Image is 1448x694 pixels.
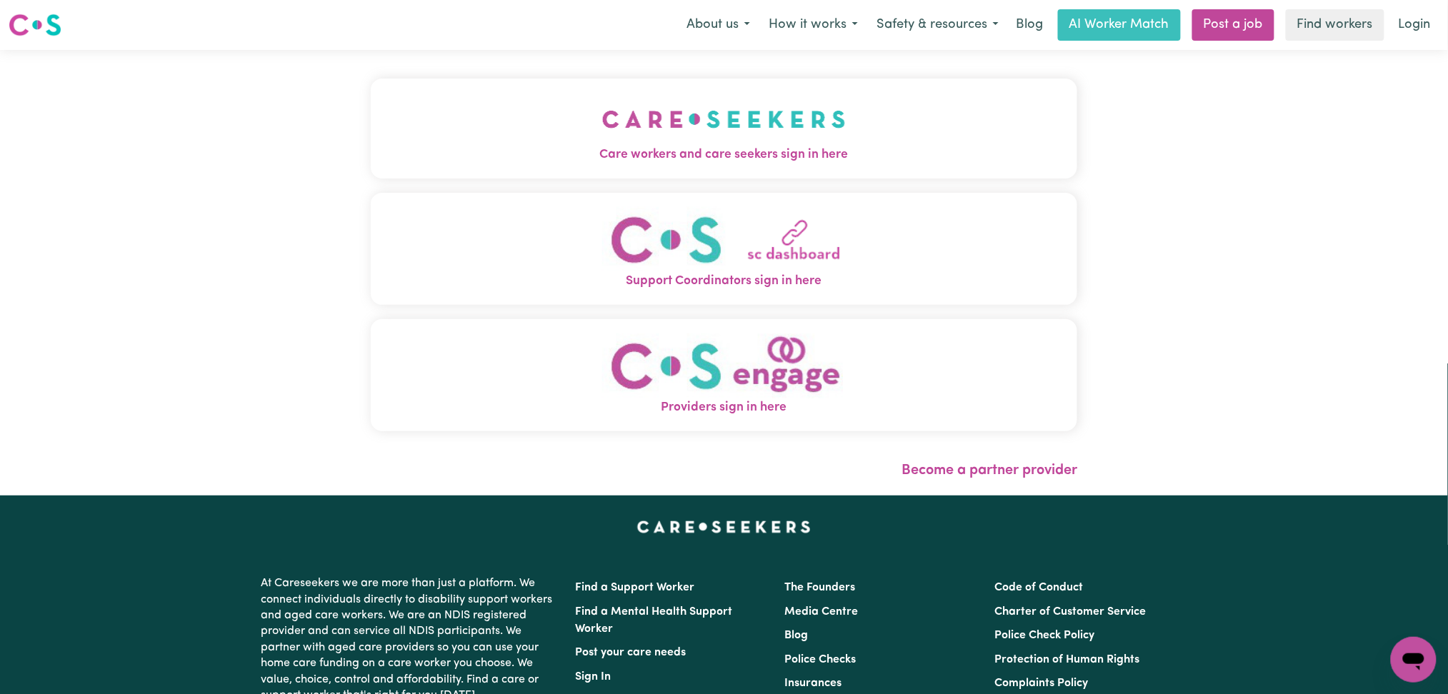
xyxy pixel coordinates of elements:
a: Careseekers home page [637,521,811,533]
a: Find workers [1286,9,1384,41]
button: How it works [759,10,867,40]
button: Providers sign in here [371,319,1078,431]
a: Police Checks [785,654,857,665]
a: Blog [785,630,809,641]
button: Support Coordinators sign in here [371,193,1078,305]
button: Care workers and care seekers sign in here [371,79,1078,178]
a: Media Centre [785,606,859,618]
a: Code of Conduct [994,582,1083,593]
button: Safety & resources [867,10,1008,40]
a: Post a job [1192,9,1274,41]
span: Care workers and care seekers sign in here [371,146,1078,164]
a: Find a Mental Health Support Worker [576,606,733,635]
a: Post your care needs [576,647,686,658]
a: Careseekers logo [9,9,61,41]
a: Blog [1008,9,1052,41]
iframe: Button to launch messaging window [1391,637,1437,683]
span: Providers sign in here [371,398,1078,417]
a: Find a Support Worker [576,582,695,593]
a: Complaints Policy [994,678,1088,689]
button: About us [677,10,759,40]
a: Protection of Human Rights [994,654,1139,665]
a: Police Check Policy [994,630,1094,641]
a: Sign In [576,671,611,683]
span: Support Coordinators sign in here [371,272,1078,291]
a: AI Worker Match [1058,9,1181,41]
a: Become a partner provider [902,463,1077,478]
a: The Founders [785,582,856,593]
a: Charter of Customer Service [994,606,1146,618]
a: Insurances [785,678,842,689]
a: Login [1390,9,1439,41]
img: Careseekers logo [9,12,61,38]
